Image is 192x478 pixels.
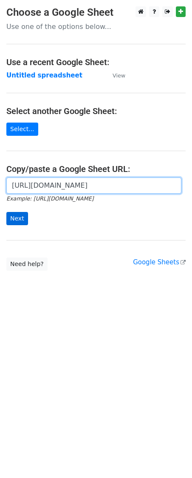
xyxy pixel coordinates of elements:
p: Use one of the options below... [6,22,186,31]
a: Select... [6,123,38,136]
a: View [104,72,125,79]
a: Untitled spreadsheet [6,72,82,79]
iframe: Chat Widget [150,437,192,478]
h4: Select another Google Sheet: [6,106,186,116]
h4: Use a recent Google Sheet: [6,57,186,67]
h3: Choose a Google Sheet [6,6,186,19]
input: Paste your Google Sheet URL here [6,177,181,194]
small: Example: [URL][DOMAIN_NAME] [6,195,93,202]
a: Google Sheets [133,258,186,266]
h4: Copy/paste a Google Sheet URL: [6,164,186,174]
small: View [113,72,125,79]
a: Need help? [6,258,48,271]
input: Next [6,212,28,225]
